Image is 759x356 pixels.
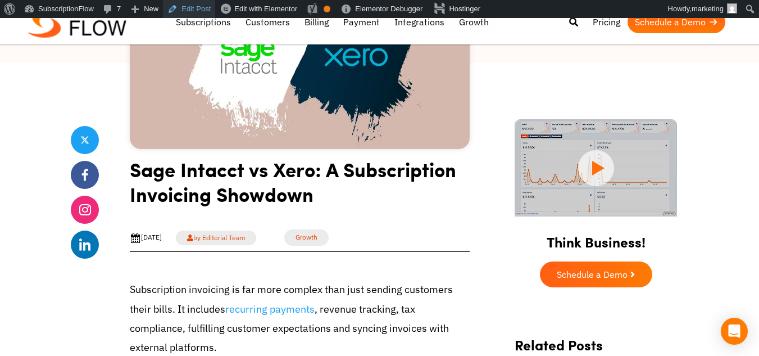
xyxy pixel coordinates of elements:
[336,11,387,33] a: Payment
[238,11,297,33] a: Customers
[692,4,724,13] span: marketing
[324,6,330,12] div: OK
[297,11,336,33] a: Billing
[234,4,297,13] span: Edit with Elementor
[452,11,496,33] a: Growth
[387,11,452,33] a: Integrations
[585,11,628,33] a: Pricing
[721,318,748,345] div: Open Intercom Messenger
[540,262,652,287] a: Schedule a Demo
[130,232,162,244] div: [DATE]
[28,8,126,38] img: Subscriptionflow
[503,220,689,256] h2: Think Business!
[515,119,677,217] img: intro video
[628,11,725,33] a: Schedule a Demo
[225,303,315,316] a: recurring payments
[557,270,628,279] span: Schedule a Demo
[176,231,256,245] a: by Editorial Team
[284,229,329,246] a: Growth
[169,11,238,33] a: Subscriptions
[130,157,470,215] h1: Sage Intacct vs Xero: A Subscription Invoicing Showdown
